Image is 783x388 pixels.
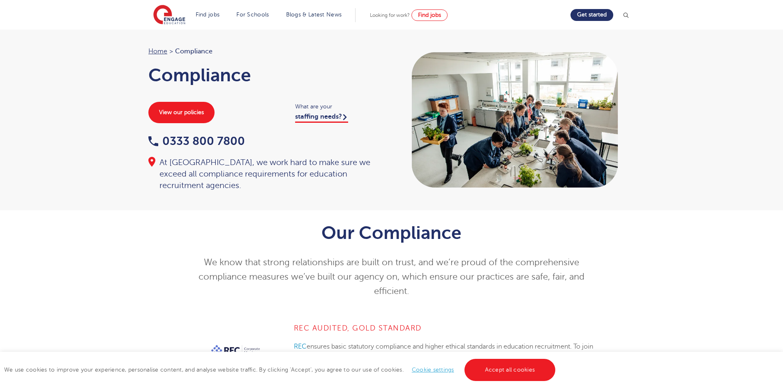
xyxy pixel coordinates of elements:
[412,367,454,373] a: Cookie settings
[236,11,269,18] a: For Schools
[148,46,383,57] nav: breadcrumb
[4,367,557,373] span: We use cookies to improve your experience, personalise content, and analyse website traffic. By c...
[418,12,441,18] span: Find jobs
[295,102,383,111] span: What are your
[148,48,167,55] a: Home
[148,135,245,147] a: 0333 800 7800
[294,343,307,350] a: REC
[190,223,593,243] h1: Our Compliance
[464,359,556,381] a: Accept all cookies
[571,9,613,21] a: Get started
[370,12,410,18] span: Looking for work?
[148,157,383,191] div: At [GEOGRAPHIC_DATA], we work hard to make sure we exceed all compliance requirements for educati...
[196,11,220,18] a: Find jobs
[169,48,173,55] span: >
[286,11,342,18] a: Blogs & Latest News
[190,255,593,298] p: We know that strong relationships are built on trust, and we’re proud of the comprehensive compli...
[175,46,212,57] span: Compliance
[148,102,215,123] a: View our policies
[411,9,448,21] a: Find jobs
[153,5,185,25] img: Engage Education
[295,113,348,123] a: staffing needs?
[294,341,593,374] p: ensures basic statutory compliance and higher ethical standards in education recruitment. To join...
[294,323,593,333] h4: REC Audited, Gold Standard
[148,65,383,85] h1: Compliance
